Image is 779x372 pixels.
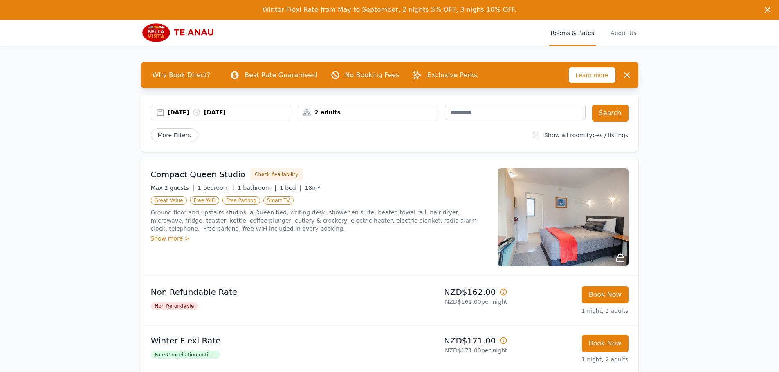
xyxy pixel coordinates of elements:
span: Smart TV [263,196,294,205]
span: Winter Flexi Rate from May to September, 2 nights 5% OFF, 3 nighs 10% OFF. [263,6,516,13]
h3: Compact Queen Studio [151,169,246,180]
p: NZD$171.00 [393,335,507,346]
p: NZD$162.00 per night [393,298,507,306]
p: Non Refundable Rate [151,286,386,298]
a: About Us [609,20,638,46]
span: 1 bed | [280,185,301,191]
span: Learn more [569,67,615,83]
p: 1 night, 2 adults [514,355,629,363]
p: NZD$162.00 [393,286,507,298]
p: Winter Flexi Rate [151,335,386,346]
p: Best Rate Guaranteed [245,70,317,80]
p: Ground floor and upstairs studios, a Queen bed, writing desk, shower en suite, heated towel rail,... [151,208,488,233]
button: Book Now [582,335,629,352]
span: 1 bedroom | [198,185,234,191]
p: 1 night, 2 adults [514,307,629,315]
span: Free WiFi [190,196,220,205]
span: Max 2 guests | [151,185,195,191]
p: Exclusive Perks [427,70,477,80]
span: Free Cancellation until ... [151,351,220,359]
span: Free Parking [222,196,260,205]
span: 1 bathroom | [238,185,276,191]
img: Bella Vista Te Anau [141,23,220,42]
div: [DATE] [DATE] [168,108,291,116]
a: Rooms & Rates [549,20,596,46]
span: More Filters [151,128,198,142]
span: 18m² [305,185,320,191]
span: Why Book Direct? [146,67,217,83]
p: No Booking Fees [345,70,400,80]
p: NZD$171.00 per night [393,346,507,354]
button: Search [592,105,629,122]
button: Check Availability [250,168,303,180]
label: Show all room types / listings [544,132,628,138]
div: Show more > [151,234,488,243]
span: Great Value [151,196,187,205]
button: Book Now [582,286,629,303]
div: 2 adults [298,108,438,116]
span: Non Refundable [151,302,198,310]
